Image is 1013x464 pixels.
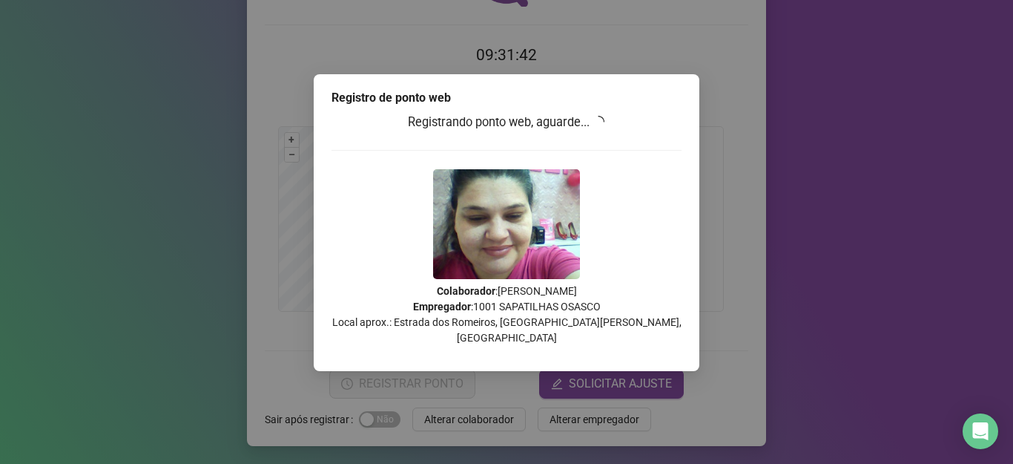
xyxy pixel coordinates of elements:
h3: Registrando ponto web, aguarde... [331,113,682,132]
p: : [PERSON_NAME] : 1001 SAPATILHAS OSASCO Local aprox.: Estrada dos Romeiros, [GEOGRAPHIC_DATA][PE... [331,284,682,346]
div: Registro de ponto web [331,89,682,107]
span: loading [592,114,606,128]
strong: Empregador [413,301,471,313]
strong: Colaborador [437,285,495,297]
div: Open Intercom Messenger [963,414,998,449]
img: Z [433,169,580,279]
